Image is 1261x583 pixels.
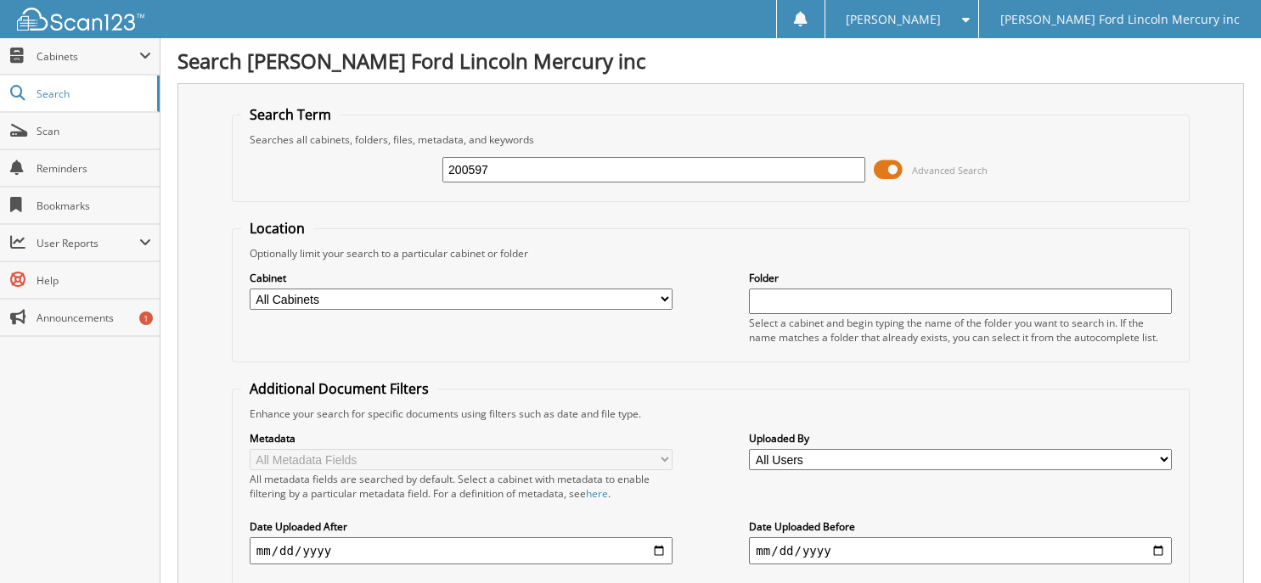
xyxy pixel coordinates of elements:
[37,161,151,176] span: Reminders
[37,273,151,288] span: Help
[749,537,1172,564] input: end
[586,486,608,501] a: here
[241,132,1180,147] div: Searches all cabinets, folders, files, metadata, and keywords
[37,49,139,64] span: Cabinets
[846,14,941,25] span: [PERSON_NAME]
[250,431,673,446] label: Metadata
[241,219,313,238] legend: Location
[749,519,1172,534] label: Date Uploaded Before
[1000,14,1240,25] span: [PERSON_NAME] Ford Lincoln Mercury inc
[37,236,139,250] span: User Reports
[241,246,1180,261] div: Optionally limit your search to a particular cabinet or folder
[241,105,340,124] legend: Search Term
[250,519,673,534] label: Date Uploaded After
[250,472,673,501] div: All metadata fields are searched by default. Select a cabinet with metadata to enable filtering b...
[912,164,988,177] span: Advanced Search
[139,311,153,325] div: 1
[749,316,1172,345] div: Select a cabinet and begin typing the name of the folder you want to search in. If the name match...
[17,8,144,31] img: scan123-logo-white.svg
[37,87,149,101] span: Search
[241,406,1180,421] div: Enhance your search for specific documents using filters such as date and file type.
[37,199,151,213] span: Bookmarks
[250,537,673,564] input: start
[241,379,437,398] legend: Additional Document Filters
[250,271,673,285] label: Cabinet
[749,271,1172,285] label: Folder
[177,47,1244,75] h1: Search [PERSON_NAME] Ford Lincoln Mercury inc
[37,311,151,325] span: Announcements
[749,431,1172,446] label: Uploaded By
[37,124,151,138] span: Scan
